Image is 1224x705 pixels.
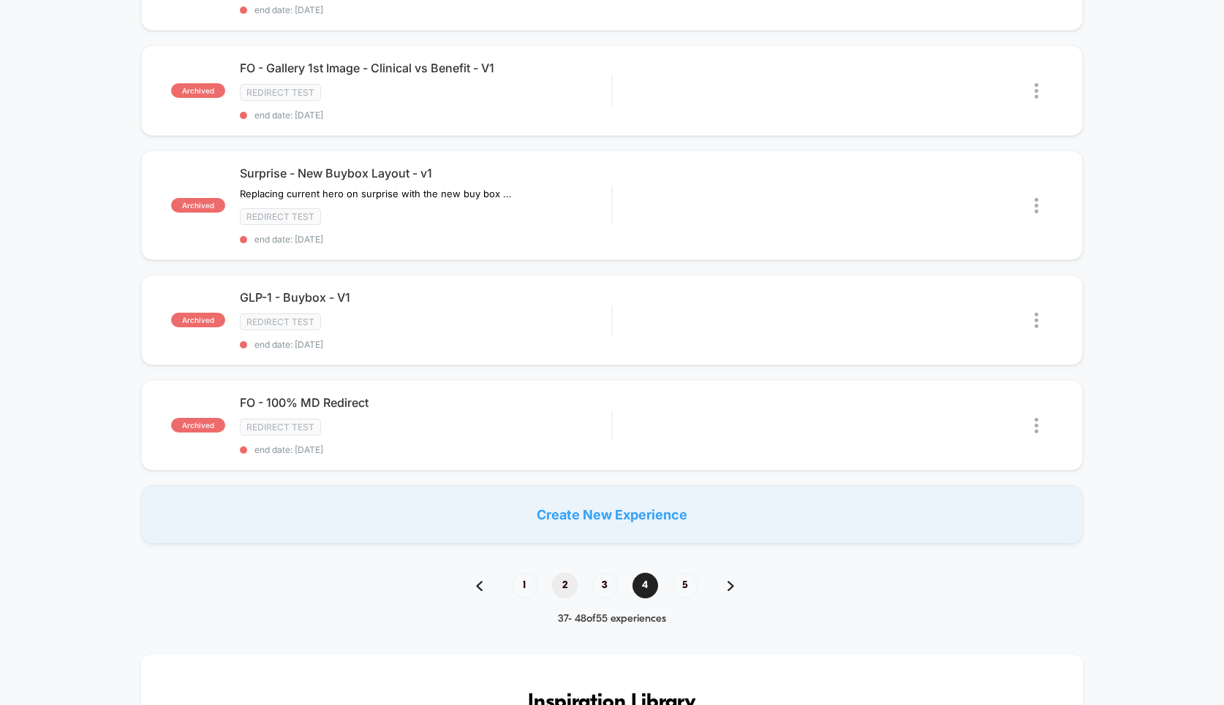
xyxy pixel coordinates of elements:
[240,339,612,350] span: end date: [DATE]
[240,395,612,410] span: FO - 100% MD Redirect
[240,110,612,121] span: end date: [DATE]
[552,573,578,598] span: 2
[1035,313,1038,328] img: close
[1035,83,1038,99] img: close
[512,573,537,598] span: 1
[240,4,612,15] span: end date: [DATE]
[240,419,321,435] span: Redirect Test
[476,581,483,591] img: pagination back
[1035,418,1038,433] img: close
[240,290,612,305] span: GLP-1 - Buybox - V1
[240,208,321,225] span: Redirect Test
[673,573,698,598] span: 5
[171,313,225,327] span: archived
[592,573,618,598] span: 3
[632,573,658,598] span: 4
[240,313,321,330] span: Redirect Test
[171,198,225,213] span: archived
[461,613,763,625] div: 37 - 48 of 55 experiences
[171,83,225,98] span: archived
[240,234,612,245] span: end date: [DATE]
[1035,198,1038,213] img: close
[240,84,321,101] span: Redirect Test
[141,485,1084,544] div: Create New Experience
[240,166,612,180] span: Surprise - New Buybox Layout - v1
[240,188,511,199] span: Replacing current hero on surprise with the new buy box that focuses on﻿ exclusive savings for cu...
[171,418,225,432] span: archived
[240,444,612,455] span: end date: [DATE]
[728,581,734,591] img: pagination forward
[240,61,612,75] span: FO - Gallery 1st Image - Clinical vs Benefit - V1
